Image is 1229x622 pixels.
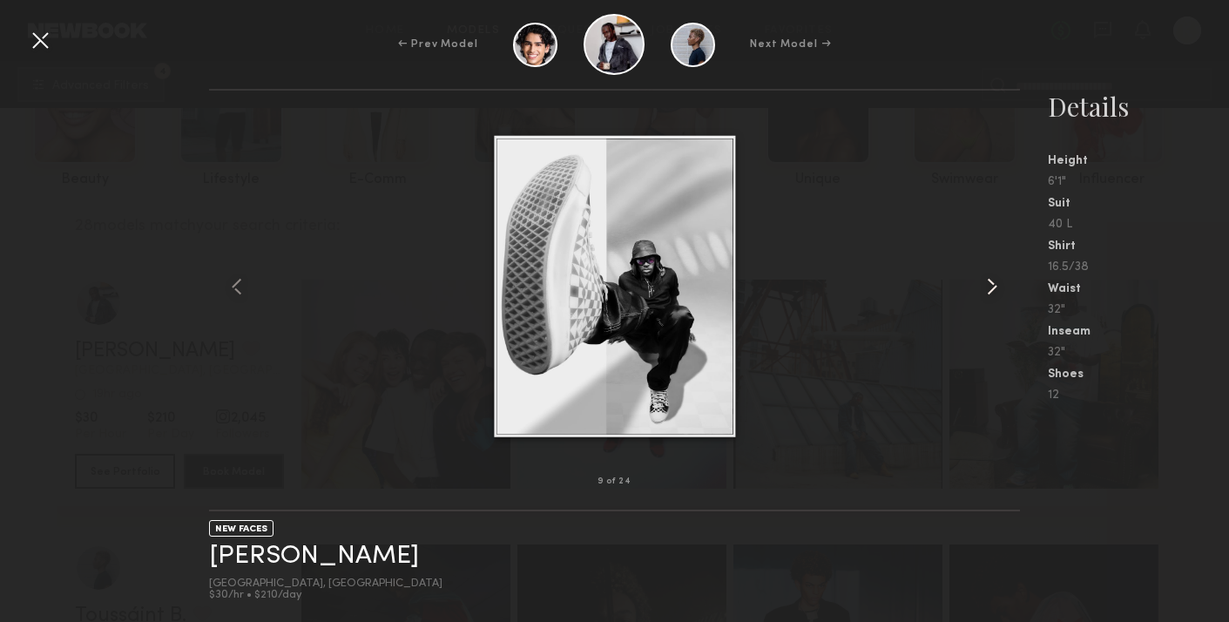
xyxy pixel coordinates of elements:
[209,590,442,601] div: $30/hr • $210/day
[398,37,478,52] div: ← Prev Model
[1048,89,1229,124] div: Details
[209,543,419,570] a: [PERSON_NAME]
[1048,368,1229,381] div: Shoes
[1048,304,1229,316] div: 32"
[209,578,442,590] div: [GEOGRAPHIC_DATA], [GEOGRAPHIC_DATA]
[1048,283,1229,295] div: Waist
[598,477,631,486] div: 9 of 24
[1048,326,1229,338] div: Inseam
[1048,240,1229,253] div: Shirt
[1048,219,1229,231] div: 40 L
[209,520,273,537] div: NEW FACES
[1048,389,1229,402] div: 12
[1048,155,1229,167] div: Height
[1048,347,1229,359] div: 32"
[1048,261,1229,274] div: 16.5/38
[750,37,831,52] div: Next Model →
[1048,198,1229,210] div: Suit
[1048,176,1229,188] div: 6'1"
